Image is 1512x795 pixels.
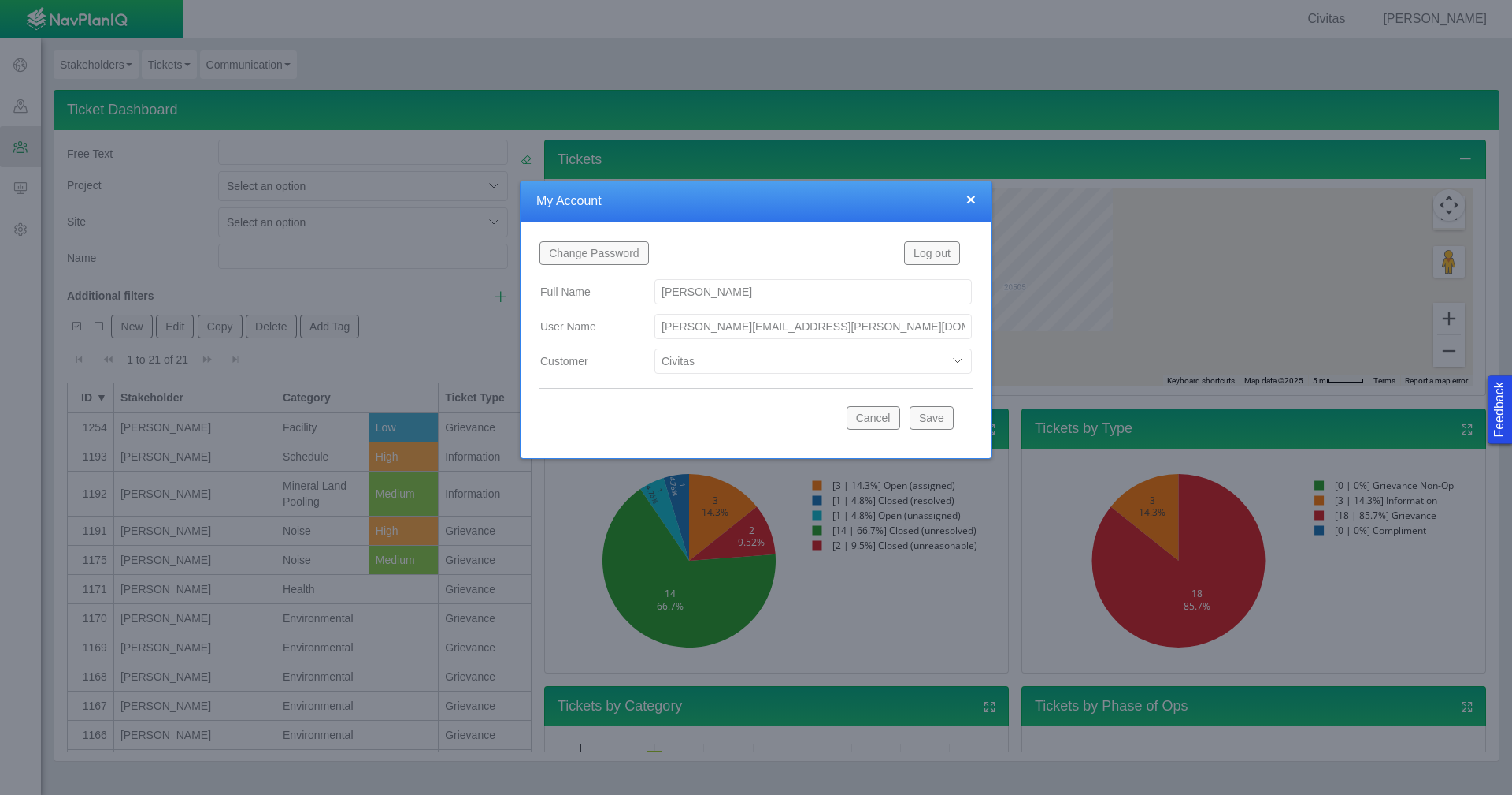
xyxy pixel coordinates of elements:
button: Cancel [847,406,900,430]
button: Change Password [539,241,649,265]
label: Customer [528,347,642,375]
label: User Name [528,312,642,341]
h4: My Account [536,193,976,210]
button: close [966,191,976,207]
label: Full Name [528,278,642,306]
button: Save [910,406,954,430]
button: Log out [904,241,960,265]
